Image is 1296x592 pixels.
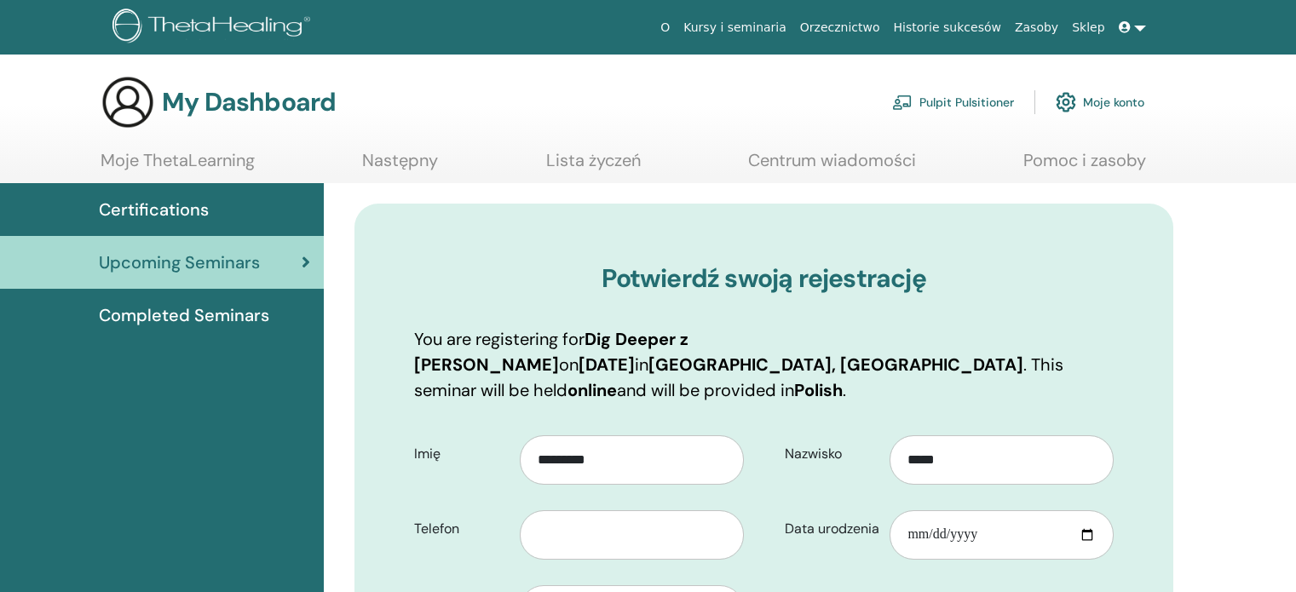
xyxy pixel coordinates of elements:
[401,513,520,545] label: Telefon
[887,12,1008,43] a: Historie sukcesów
[1023,150,1146,183] a: Pomoc i zasoby
[748,150,916,183] a: Centrum wiadomości
[654,12,677,43] a: O
[362,150,438,183] a: Następny
[1008,12,1065,43] a: Zasoby
[1056,88,1076,117] img: cog.svg
[546,150,641,183] a: Lista życzeń
[99,197,209,222] span: Certifications
[99,302,269,328] span: Completed Seminars
[162,87,336,118] h3: My Dashboard
[579,353,635,376] b: [DATE]
[567,379,617,401] b: online
[794,379,843,401] b: Polish
[414,263,1114,294] h3: Potwierdź swoją rejestrację
[772,513,890,545] label: Data urodzenia
[677,12,793,43] a: Kursy i seminaria
[892,83,1014,121] a: Pulpit Pulsitioner
[892,95,913,110] img: chalkboard-teacher.svg
[401,438,520,470] label: Imię
[1056,83,1144,121] a: Moje konto
[414,326,1114,403] p: You are registering for on in . This seminar will be held and will be provided in .
[1065,12,1111,43] a: Sklep
[99,250,260,275] span: Upcoming Seminars
[112,9,316,47] img: logo.png
[793,12,887,43] a: Orzecznictwo
[101,75,155,129] img: generic-user-icon.jpg
[101,150,255,183] a: Moje ThetaLearning
[772,438,890,470] label: Nazwisko
[648,353,1023,376] b: [GEOGRAPHIC_DATA], [GEOGRAPHIC_DATA]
